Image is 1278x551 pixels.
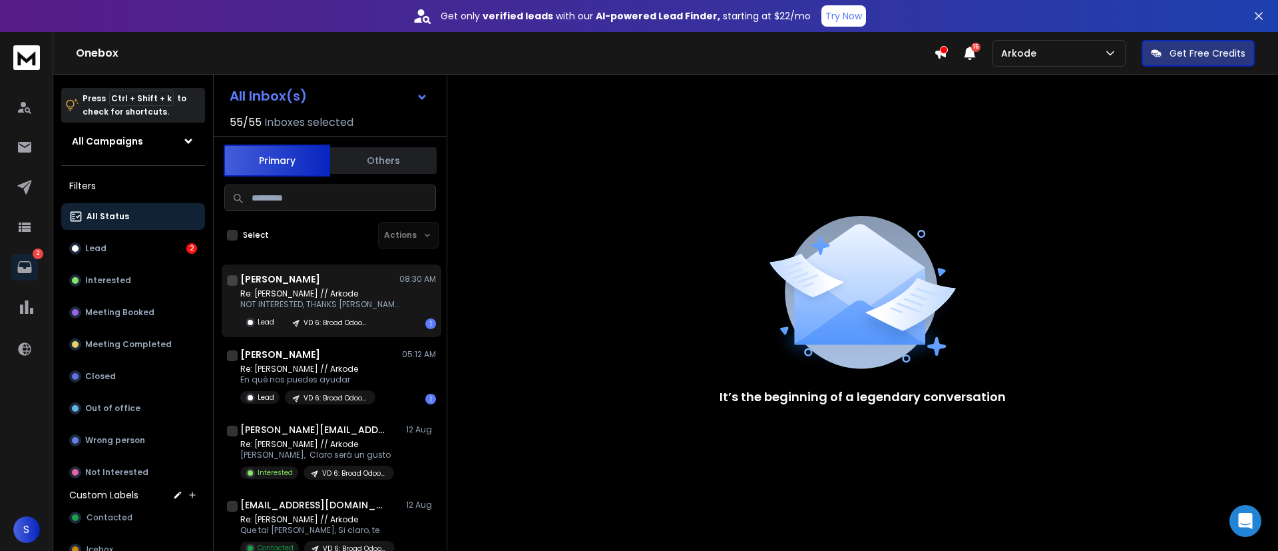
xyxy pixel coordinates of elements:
[1001,47,1042,60] p: Arkode
[85,275,131,286] p: Interested
[596,9,720,23] strong: AI-powered Lead Finder,
[87,211,129,222] p: All Status
[85,371,116,382] p: Closed
[240,439,394,450] p: Re: [PERSON_NAME] // Arkode
[13,45,40,70] img: logo
[406,424,436,435] p: 12 Aug
[109,91,174,106] span: Ctrl + Shift + k
[240,348,320,361] h1: [PERSON_NAME]
[83,92,186,119] p: Press to check for shortcuts.
[85,435,145,446] p: Wrong person
[61,395,205,422] button: Out of office
[61,363,205,390] button: Closed
[1170,47,1245,60] p: Get Free Credits
[85,243,106,254] p: Lead
[1229,505,1261,537] div: Open Intercom Messenger
[406,500,436,510] p: 12 Aug
[240,374,375,385] p: En qué nos puedes ayudar
[399,274,436,284] p: 08:30 AM
[33,249,43,259] p: 2
[61,177,205,195] h3: Filters
[13,516,40,543] button: S
[61,203,205,230] button: All Status
[258,392,274,402] p: Lead
[258,468,293,478] p: Interested
[240,498,387,512] h1: [EMAIL_ADDRESS][DOMAIN_NAME]
[330,146,437,175] button: Others
[61,331,205,358] button: Meeting Completed
[230,89,307,103] h1: All Inbox(s)
[258,317,274,327] p: Lead
[61,427,205,454] button: Wrong person
[402,349,436,360] p: 05:12 AM
[87,512,132,523] span: Contacted
[61,299,205,326] button: Meeting Booked
[85,403,140,414] p: Out of office
[971,43,980,52] span: 15
[240,364,375,374] p: Re: [PERSON_NAME] // Arkode
[240,525,395,536] p: Que tal [PERSON_NAME], Si claro, te
[425,394,436,404] div: 1
[441,9,811,23] p: Get only with our starting at $22/mo
[76,45,934,61] h1: Onebox
[322,468,386,478] p: VD 6: Broad Odoo_Campaign - ARKODE
[11,254,38,280] a: 2
[224,145,330,177] button: Primary
[85,307,154,318] p: Meeting Booked
[61,235,205,262] button: Lead2
[61,128,205,155] button: All Campaigns
[85,339,172,350] p: Meeting Completed
[240,288,400,299] p: Re: [PERSON_NAME] // Arkode
[720,388,1006,406] p: It’s the beginning of a legendary conversation
[230,115,262,131] span: 55 / 55
[240,514,395,525] p: Re: [PERSON_NAME] // Arkode
[69,488,138,502] h3: Custom Labels
[304,318,367,328] p: VD 6: Broad Odoo_Campaign - ARKODE
[240,450,394,460] p: [PERSON_NAME], Claro será un gusto
[61,459,205,486] button: Not Interested
[1142,40,1255,67] button: Get Free Credits
[186,243,197,254] div: 2
[240,423,387,436] h1: [PERSON_NAME][EMAIL_ADDRESS][PERSON_NAME][DOMAIN_NAME]
[240,273,320,286] h1: [PERSON_NAME]
[264,115,353,131] h3: Inboxes selected
[825,9,862,23] p: Try Now
[61,267,205,294] button: Interested
[304,393,367,403] p: VD 6: Broad Odoo_Campaign - ARKODE
[821,5,866,27] button: Try Now
[240,299,400,310] p: NOT INTERESTED, THANKS [PERSON_NAME]
[61,504,205,531] button: Contacted
[72,135,143,148] h1: All Campaigns
[425,318,436,329] div: 1
[483,9,553,23] strong: verified leads
[85,467,148,478] p: Not Interested
[219,83,439,109] button: All Inbox(s)
[243,230,269,241] label: Select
